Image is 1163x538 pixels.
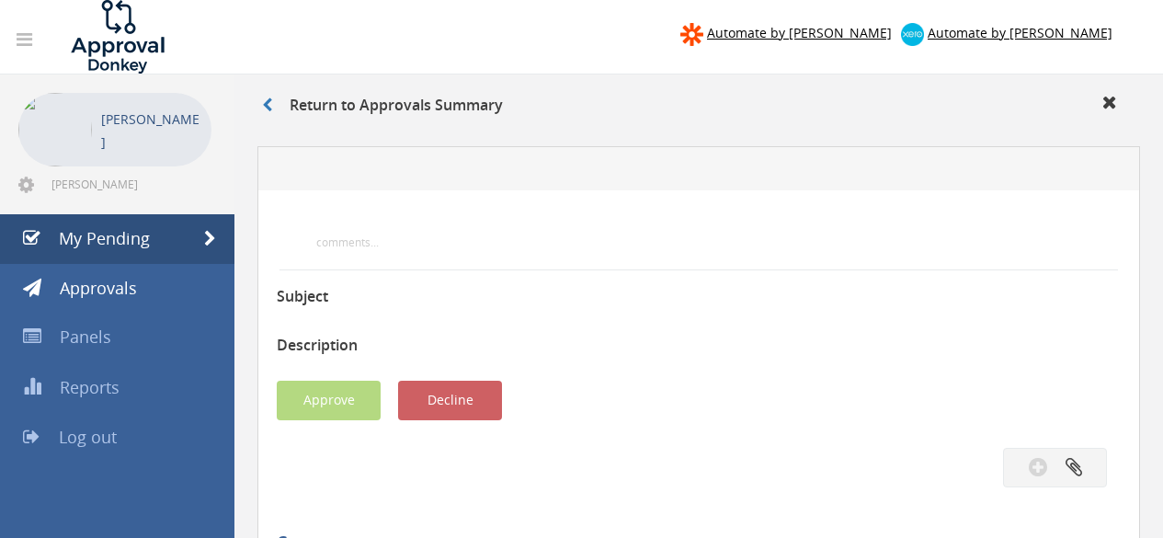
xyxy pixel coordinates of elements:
[277,381,381,420] button: Approve
[398,381,502,420] button: Decline
[60,326,111,348] span: Panels
[707,24,892,41] span: Automate by [PERSON_NAME]
[901,23,924,46] img: xero-logo.png
[59,227,150,249] span: My Pending
[262,97,503,114] h3: Return to Approvals Summary
[277,338,1121,354] h3: Description
[277,289,1121,305] h3: Subject
[680,23,703,46] img: zapier-logomark.png
[51,177,208,191] span: [PERSON_NAME][EMAIL_ADDRESS][PERSON_NAME][DOMAIN_NAME]
[928,24,1112,41] span: Automate by [PERSON_NAME]
[101,108,202,154] p: [PERSON_NAME]
[59,426,117,448] span: Log out
[60,376,120,398] span: Reports
[60,277,137,299] span: Approvals
[316,235,379,249] small: comments...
